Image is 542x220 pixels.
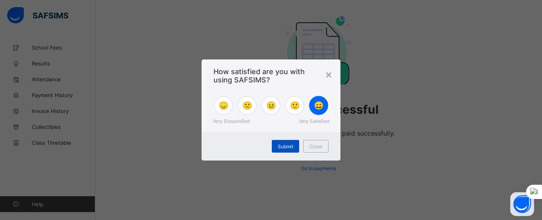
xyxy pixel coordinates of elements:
[213,67,329,84] span: How satisfied are you with using SAFSIMS?
[242,101,252,110] span: 🙁
[510,192,534,216] button: Open asap
[325,67,333,81] div: ×
[266,101,276,110] span: 😐
[309,143,322,149] span: Close
[290,101,300,110] span: 🙂
[299,118,329,124] span: Very Satisfied
[314,101,324,110] span: 😄
[219,101,229,110] span: 😞
[213,118,250,124] span: Very Dissatisfied
[278,143,293,149] span: Submit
